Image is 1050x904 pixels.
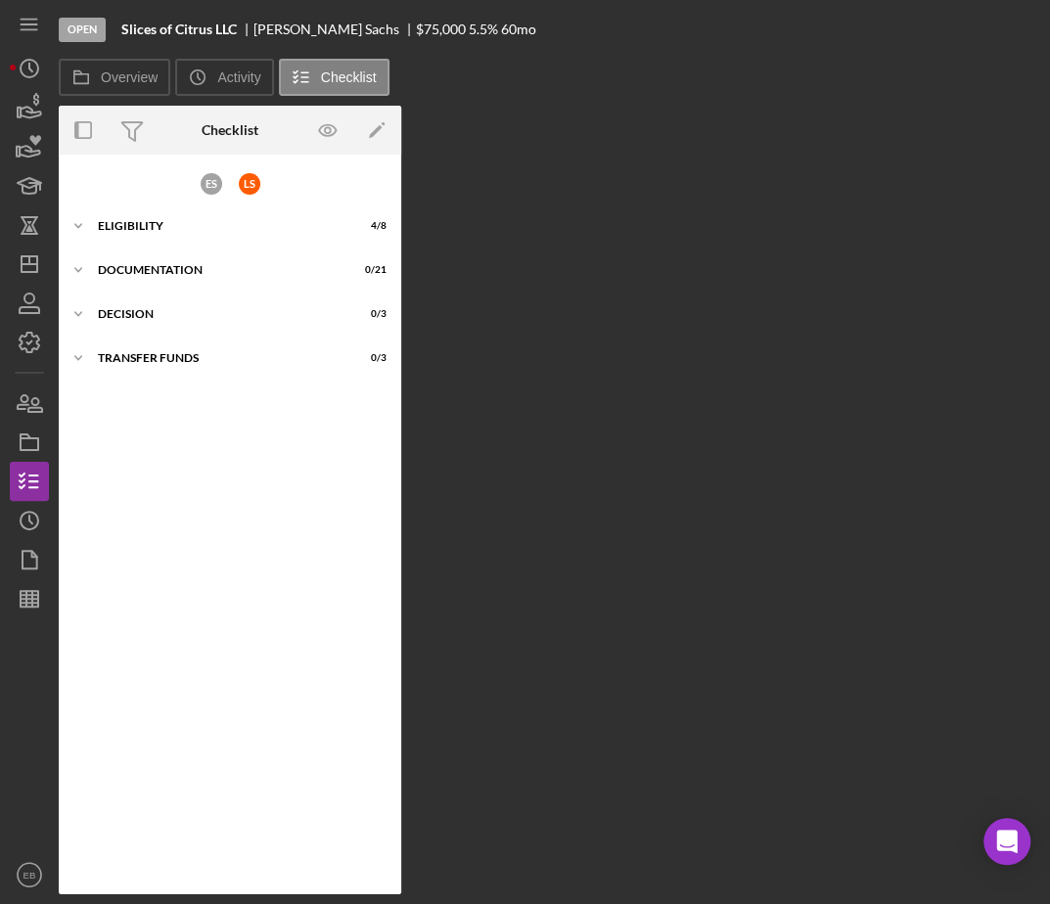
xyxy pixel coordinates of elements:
[98,264,338,276] div: Documentation
[351,308,387,320] div: 0 / 3
[239,173,260,195] div: L S
[469,22,498,37] div: 5.5 %
[416,21,466,37] span: $75,000
[321,69,377,85] label: Checklist
[983,818,1030,865] div: Open Intercom Messenger
[101,69,158,85] label: Overview
[351,352,387,364] div: 0 / 3
[98,308,338,320] div: Decision
[175,59,273,96] button: Activity
[201,173,222,195] div: E S
[98,220,338,232] div: Eligibility
[59,59,170,96] button: Overview
[202,122,258,138] div: Checklist
[279,59,389,96] button: Checklist
[501,22,536,37] div: 60 mo
[253,22,416,37] div: [PERSON_NAME] Sachs
[121,22,237,37] b: Slices of Citrus LLC
[10,855,49,894] button: EB
[217,69,260,85] label: Activity
[98,352,338,364] div: Transfer Funds
[351,220,387,232] div: 4 / 8
[351,264,387,276] div: 0 / 21
[59,18,106,42] div: Open
[23,870,36,881] text: EB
